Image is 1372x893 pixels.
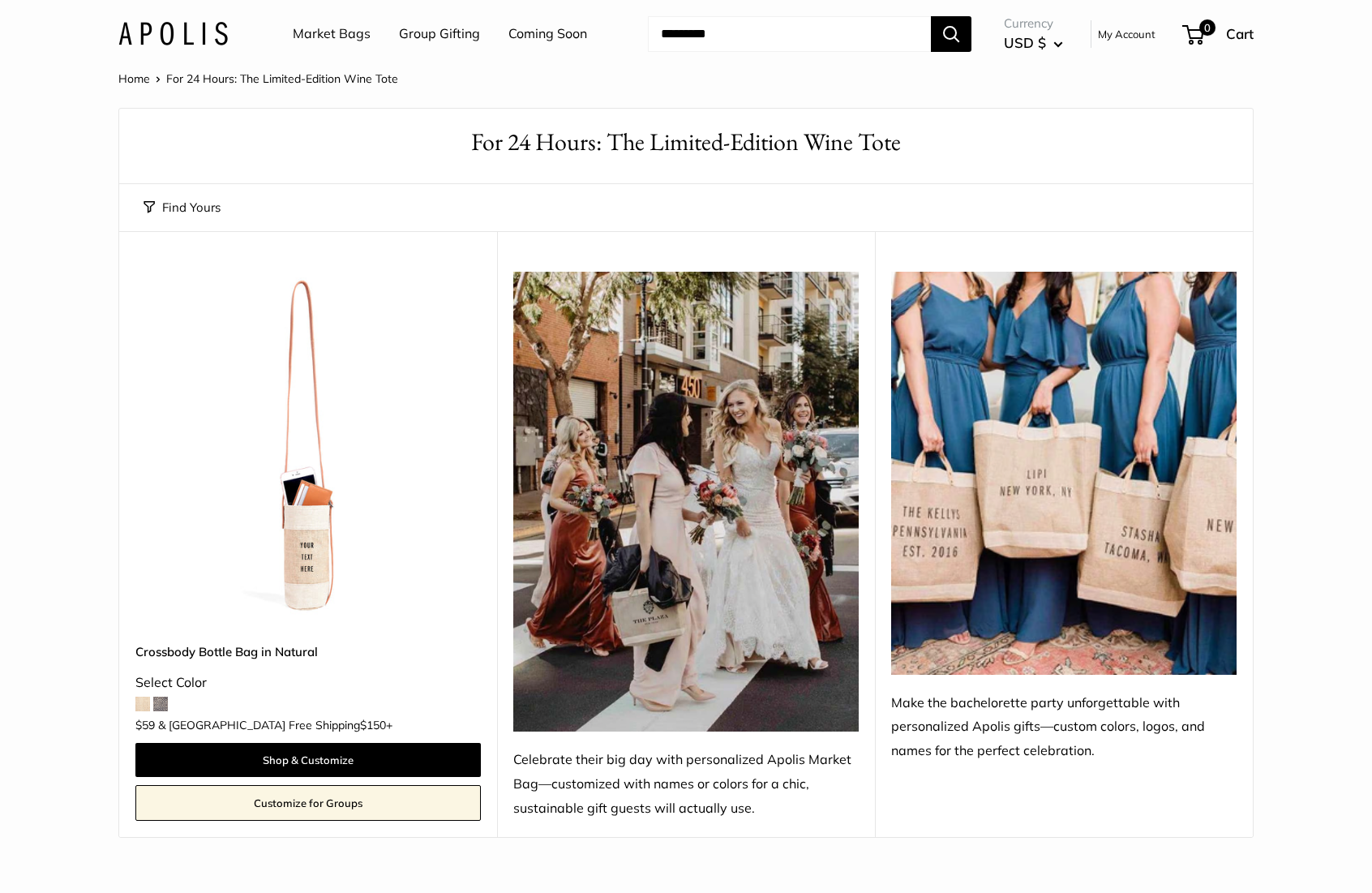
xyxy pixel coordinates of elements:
[158,719,392,731] span: & [GEOGRAPHIC_DATA] Free Shipping +
[135,718,155,732] span: $59
[118,68,398,89] nav: Breadcrumb
[293,22,371,46] a: Market Bags
[118,71,150,86] a: Home
[891,691,1237,764] div: Make the bachelorette party unforgettable with personalized Apolis gifts—custom colors, logos, an...
[135,642,481,661] a: Crossbody Bottle Bag in Natural
[135,272,481,617] a: description_Our first Crossbody Bottle Bagdescription_Effortless Style
[1098,24,1155,44] a: My Account
[648,16,931,52] input: Search...
[513,272,859,732] img: Celebrate their big day with personalized Apolis Market Bag—customized with names or colors for a...
[1004,34,1046,51] span: USD $
[1184,21,1254,47] a: 0 Cart
[1004,30,1063,56] button: USD $
[118,22,228,45] img: Apolis
[135,785,481,821] a: Customize for Groups
[891,272,1237,675] img: Make the bachelorette party unforgettable with personalized Apolis gifts—custom colors, logos, an...
[513,748,859,821] div: Celebrate their big day with personalized Apolis Market Bag—customized with names or colors for a...
[135,272,481,617] img: description_Our first Crossbody Bottle Bag
[166,71,398,86] span: For 24 Hours: The Limited-Edition Wine Tote
[1226,25,1254,42] span: Cart
[135,743,481,777] a: Shop & Customize
[360,718,386,732] span: $150
[508,22,587,46] a: Coming Soon
[144,196,221,219] button: Find Yours
[1199,19,1216,36] span: 0
[931,16,971,52] button: Search
[144,125,1228,160] h1: For 24 Hours: The Limited-Edition Wine Tote
[399,22,480,46] a: Group Gifting
[1004,12,1063,35] span: Currency
[135,671,481,695] div: Select Color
